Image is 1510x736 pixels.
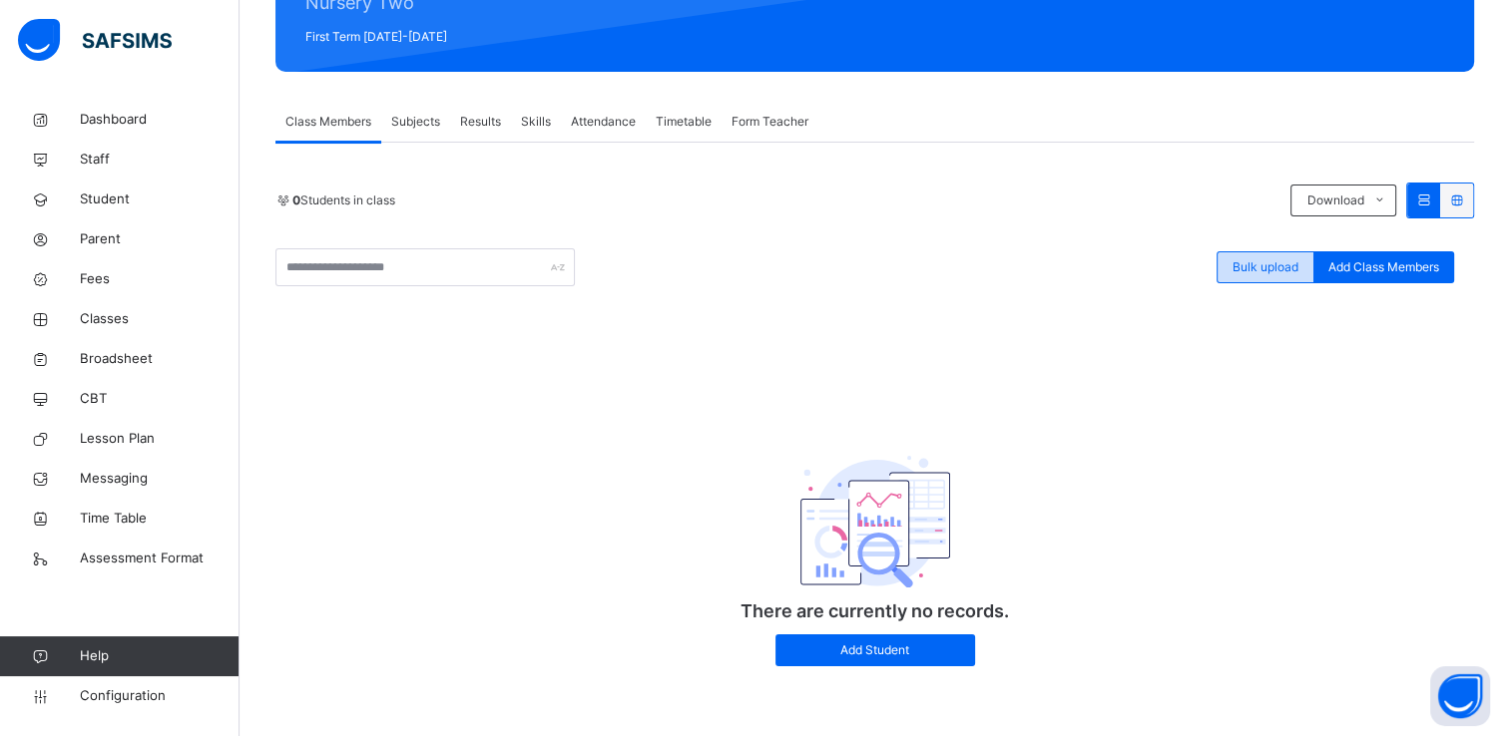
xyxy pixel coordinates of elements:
span: Add Class Members [1328,258,1439,276]
span: Skills [521,113,551,131]
span: Results [460,113,501,131]
span: Attendance [571,113,636,131]
p: There are currently no records. [676,597,1075,624]
span: Staff [80,150,240,170]
span: CBT [80,389,240,409]
span: Broadsheet [80,349,240,369]
div: There are currently no records. [676,401,1075,686]
span: Add Student [790,641,960,659]
span: Timetable [656,113,712,131]
span: Download [1306,191,1363,209]
span: Messaging [80,469,240,489]
span: Configuration [80,686,239,706]
img: safsims [18,19,172,61]
span: Student [80,189,240,209]
span: Subjects [391,113,440,131]
button: Open asap [1430,666,1490,726]
span: Fees [80,269,240,289]
span: Dashboard [80,110,240,130]
span: Assessment Format [80,549,240,568]
span: Bulk upload [1233,258,1298,276]
span: Help [80,646,239,666]
span: Time Table [80,509,240,529]
span: Lesson Plan [80,429,240,449]
span: Students in class [292,191,395,209]
b: 0 [292,192,300,207]
img: classEmptyState.7d4ec5dc6d57f4e1adfd249b62c1c528.svg [800,456,950,587]
span: Classes [80,309,240,329]
span: Form Teacher [732,113,808,131]
span: Parent [80,229,240,249]
span: Class Members [285,113,371,131]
